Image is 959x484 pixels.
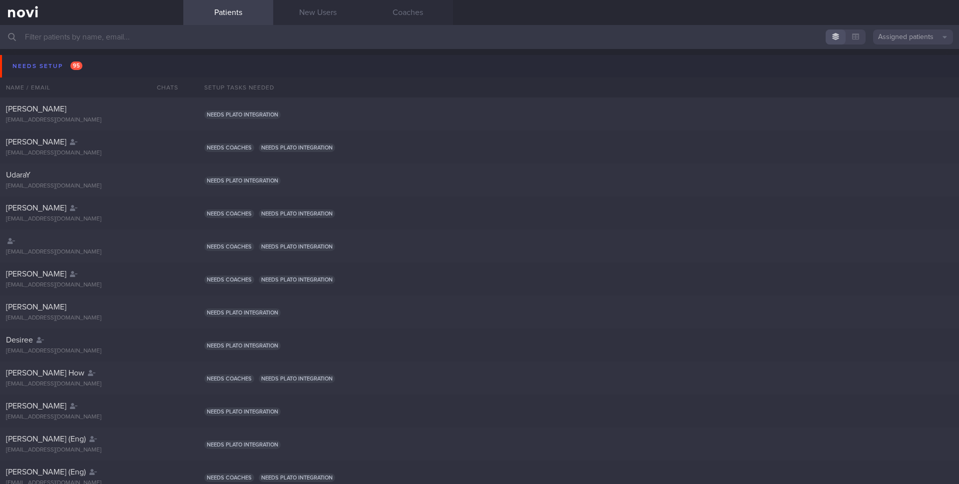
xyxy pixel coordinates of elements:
span: Needs coaches [204,275,254,284]
span: Needs plato integration [259,209,335,218]
div: [EMAIL_ADDRESS][DOMAIN_NAME] [6,149,177,157]
span: [PERSON_NAME] [6,270,66,278]
span: Needs coaches [204,473,254,482]
span: [PERSON_NAME] [6,402,66,410]
div: [EMAIL_ADDRESS][DOMAIN_NAME] [6,347,177,355]
div: Needs setup [10,59,85,73]
div: [EMAIL_ADDRESS][DOMAIN_NAME] [6,182,177,190]
button: Assigned patients [873,29,953,44]
span: [PERSON_NAME] How [6,369,84,377]
span: Needs coaches [204,242,254,251]
span: Needs plato integration [259,242,335,251]
span: Needs plato integration [259,374,335,383]
span: [PERSON_NAME] [6,138,66,146]
span: Needs plato integration [259,143,335,152]
span: [PERSON_NAME] (Eng) [6,435,86,443]
div: [EMAIL_ADDRESS][DOMAIN_NAME] [6,413,177,421]
span: Needs coaches [204,209,254,218]
span: [PERSON_NAME] [6,204,66,212]
div: Setup tasks needed [198,77,959,97]
span: Needs plato integration [259,473,335,482]
div: [EMAIL_ADDRESS][DOMAIN_NAME] [6,215,177,223]
span: 95 [70,61,82,70]
span: Needs plato integration [204,176,281,185]
span: Needs coaches [204,143,254,152]
span: Needs plato integration [259,275,335,284]
div: [EMAIL_ADDRESS][DOMAIN_NAME] [6,314,177,322]
span: Needs plato integration [204,440,281,449]
div: [EMAIL_ADDRESS][DOMAIN_NAME] [6,116,177,124]
span: Needs coaches [204,374,254,383]
span: Desiree [6,336,33,344]
span: [PERSON_NAME] [6,303,66,311]
div: [EMAIL_ADDRESS][DOMAIN_NAME] [6,446,177,454]
div: [EMAIL_ADDRESS][DOMAIN_NAME] [6,281,177,289]
span: [PERSON_NAME] (Eng) [6,468,86,476]
div: [EMAIL_ADDRESS][DOMAIN_NAME] [6,248,177,256]
div: Chats [143,77,183,97]
div: [EMAIL_ADDRESS][DOMAIN_NAME] [6,380,177,388]
span: Needs plato integration [204,341,281,350]
span: [PERSON_NAME] [6,105,66,113]
span: Needs plato integration [204,110,281,119]
span: Needs plato integration [204,308,281,317]
span: UdaraY [6,171,30,179]
span: Needs plato integration [204,407,281,416]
